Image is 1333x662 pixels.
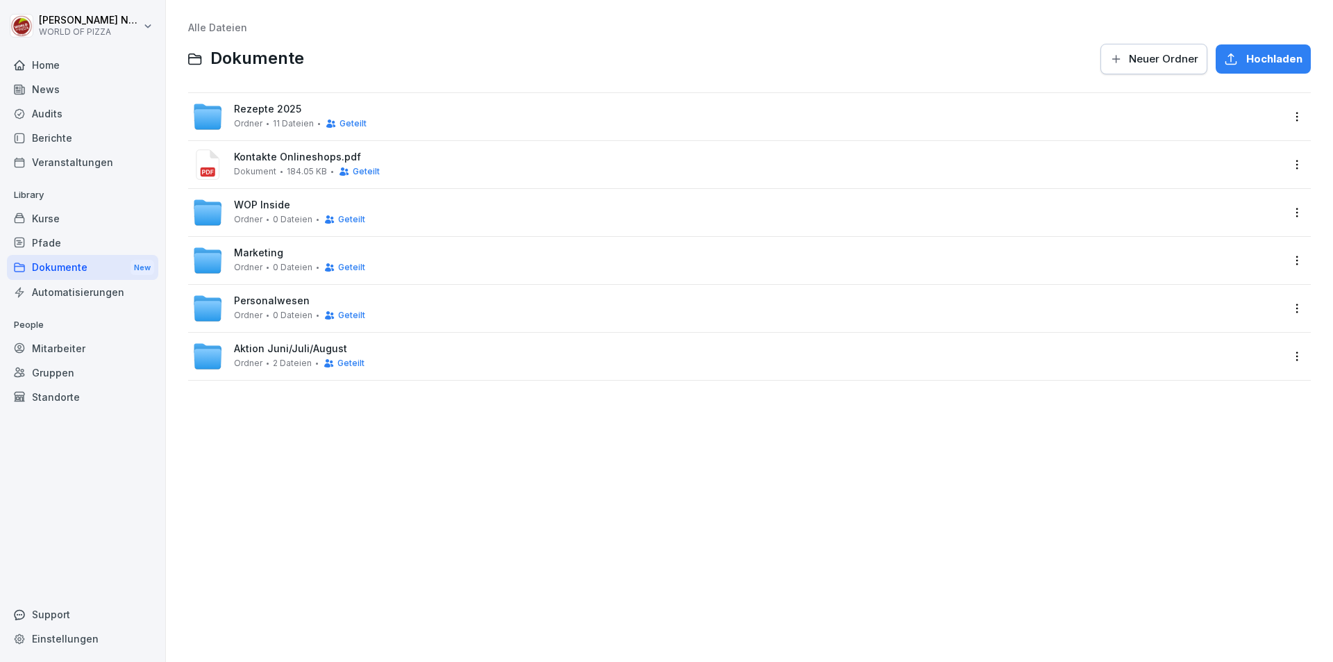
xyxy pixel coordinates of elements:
p: [PERSON_NAME] Natusch [39,15,140,26]
a: Standorte [7,385,158,409]
button: Neuer Ordner [1100,44,1207,74]
span: Ordner [234,215,262,224]
a: DokumenteNew [7,255,158,281]
span: Ordner [234,311,262,320]
span: Geteilt [338,215,365,224]
span: Dokument [234,167,276,176]
span: Aktion Juni/Juli/August [234,343,347,355]
a: Einstellungen [7,627,158,651]
a: Home [7,53,158,77]
a: Rezepte 2025Ordner11 DateienGeteilt [192,101,1282,132]
a: Gruppen [7,361,158,385]
p: Library [7,184,158,206]
span: WOP Inside [234,199,290,211]
span: Personalwesen [234,295,310,307]
span: Ordner [234,263,262,272]
span: Geteilt [353,167,380,176]
span: Dokumente [210,49,304,69]
div: New [131,260,154,276]
div: Support [7,602,158,627]
a: Aktion Juni/Juli/AugustOrdner2 DateienGeteilt [192,341,1282,372]
span: 0 Dateien [273,311,312,320]
div: Dokumente [7,255,158,281]
a: Berichte [7,126,158,150]
a: Veranstaltungen [7,150,158,174]
a: Kurse [7,206,158,231]
span: Neuer Ordner [1129,51,1198,67]
span: Geteilt [338,263,365,272]
a: Mitarbeiter [7,336,158,361]
span: 184.05 KB [287,167,327,176]
span: Geteilt [339,119,367,129]
a: WOP InsideOrdner0 DateienGeteilt [192,197,1282,228]
span: 2 Dateien [273,358,312,368]
p: People [7,314,158,336]
span: Geteilt [337,358,364,368]
a: News [7,77,158,101]
span: Ordner [234,119,262,129]
a: Pfade [7,231,158,255]
a: Automatisierungen [7,280,158,304]
button: Hochladen [1216,44,1311,74]
span: Marketing [234,247,283,259]
span: Rezepte 2025 [234,104,301,115]
a: PersonalwesenOrdner0 DateienGeteilt [192,293,1282,324]
a: MarketingOrdner0 DateienGeteilt [192,245,1282,276]
span: Ordner [234,358,262,368]
a: Audits [7,101,158,126]
p: WORLD OF PIZZA [39,27,140,37]
span: 0 Dateien [273,263,312,272]
span: 0 Dateien [273,215,312,224]
span: Kontakte Onlineshops.pdf [234,151,1282,163]
span: Hochladen [1246,51,1302,67]
a: Alle Dateien [188,22,247,33]
span: Geteilt [338,311,365,320]
span: 11 Dateien [273,119,314,129]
